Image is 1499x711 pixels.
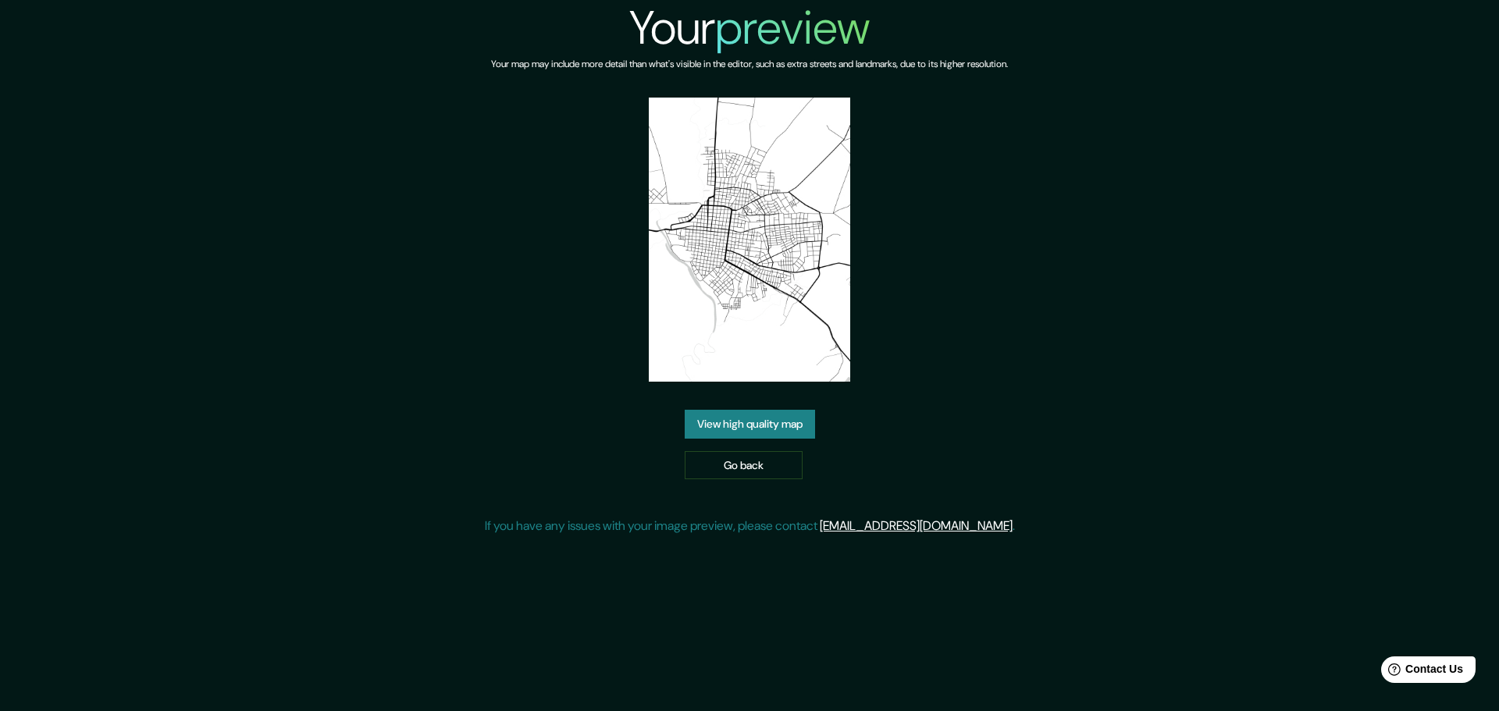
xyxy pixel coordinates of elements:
[491,56,1008,73] h6: Your map may include more detail than what's visible in the editor, such as extra streets and lan...
[1360,650,1482,694] iframe: Help widget launcher
[685,451,803,480] a: Go back
[649,98,850,382] img: created-map-preview
[820,517,1013,534] a: [EMAIL_ADDRESS][DOMAIN_NAME]
[685,410,815,439] a: View high quality map
[485,517,1015,535] p: If you have any issues with your image preview, please contact .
